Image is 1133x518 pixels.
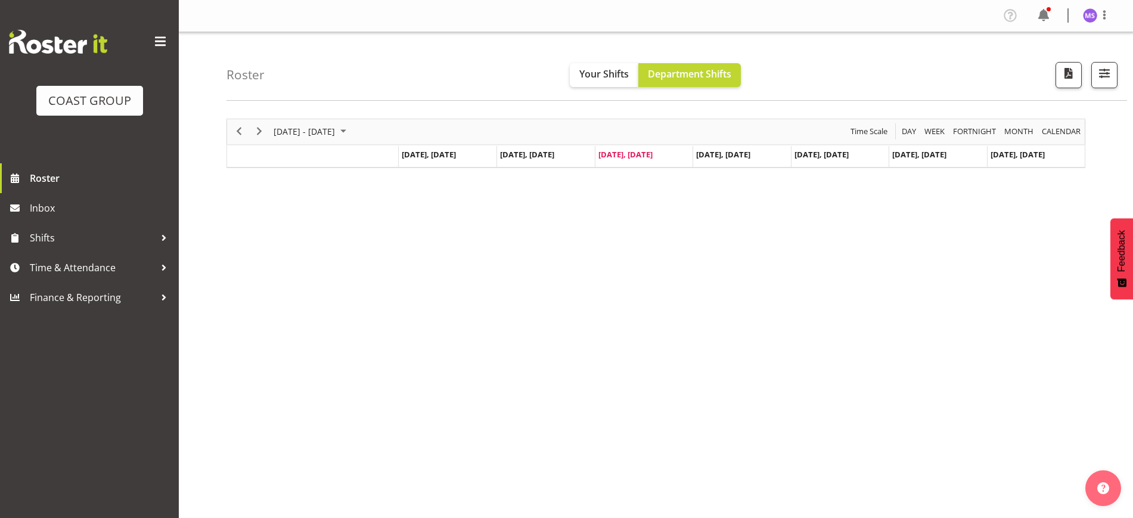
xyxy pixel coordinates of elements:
button: Timeline Day [900,124,918,139]
span: Finance & Reporting [30,289,155,306]
span: [DATE], [DATE] [598,149,653,160]
button: Download a PDF of the roster according to the set date range. [1056,62,1082,88]
h4: Roster [226,68,265,82]
span: [DATE], [DATE] [794,149,849,160]
button: Month [1040,124,1083,139]
button: Feedback - Show survey [1110,218,1133,299]
span: Time & Attendance [30,259,155,277]
div: September 22 - 28, 2025 [269,119,353,144]
img: help-xxl-2.png [1097,482,1109,494]
button: Filter Shifts [1091,62,1118,88]
span: Roster [30,169,173,187]
button: Time Scale [849,124,890,139]
img: maria-scarabino1133.jpg [1083,8,1097,23]
span: Fortnight [952,124,997,139]
span: [DATE], [DATE] [892,149,946,160]
button: Timeline Month [1002,124,1036,139]
span: [DATE], [DATE] [500,149,554,160]
button: Your Shifts [570,63,638,87]
button: Timeline Week [923,124,947,139]
img: Rosterit website logo [9,30,107,54]
span: Inbox [30,199,173,217]
span: Feedback [1116,230,1127,272]
button: September 2025 [272,124,352,139]
span: Time Scale [849,124,889,139]
span: Department Shifts [648,67,731,80]
span: [DATE], [DATE] [696,149,750,160]
button: Fortnight [951,124,998,139]
span: Month [1003,124,1035,139]
span: Shifts [30,229,155,247]
span: Your Shifts [579,67,629,80]
button: Previous [231,124,247,139]
button: Department Shifts [638,63,741,87]
span: [DATE] - [DATE] [272,124,336,139]
div: Timeline Week of September 24, 2025 [226,119,1085,168]
div: next period [249,119,269,144]
span: Week [923,124,946,139]
span: [DATE], [DATE] [402,149,456,160]
span: Day [901,124,917,139]
div: COAST GROUP [48,92,131,110]
span: calendar [1041,124,1082,139]
div: previous period [229,119,249,144]
span: [DATE], [DATE] [991,149,1045,160]
button: Next [252,124,268,139]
